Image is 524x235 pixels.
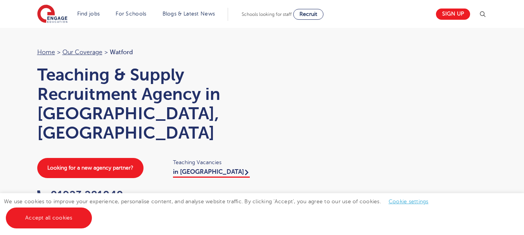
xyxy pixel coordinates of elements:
span: Watford [110,49,133,56]
a: in [GEOGRAPHIC_DATA] [173,168,250,178]
h1: Teaching & Supply Recruitment Agency in [GEOGRAPHIC_DATA], [GEOGRAPHIC_DATA] [37,65,254,142]
a: Blogs & Latest News [163,11,215,17]
nav: breadcrumb [37,47,254,57]
a: Recruit [293,9,323,20]
a: Cookie settings [389,199,429,204]
img: Engage Education [37,5,67,24]
span: We use cookies to improve your experience, personalise content, and analyse website traffic. By c... [4,199,436,221]
a: Accept all cookies [6,208,92,228]
span: Teaching Vacancies [173,158,254,167]
a: For Schools [116,11,146,17]
span: Schools looking for staff [242,12,292,17]
a: Sign up [436,9,470,20]
a: Home [37,49,55,56]
a: Find jobs [77,11,100,17]
a: 01923 281040 [37,189,123,201]
span: > [57,49,61,56]
a: Our coverage [62,49,102,56]
span: Recruit [299,11,317,17]
a: Looking for a new agency partner? [37,158,144,178]
span: > [104,49,108,56]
